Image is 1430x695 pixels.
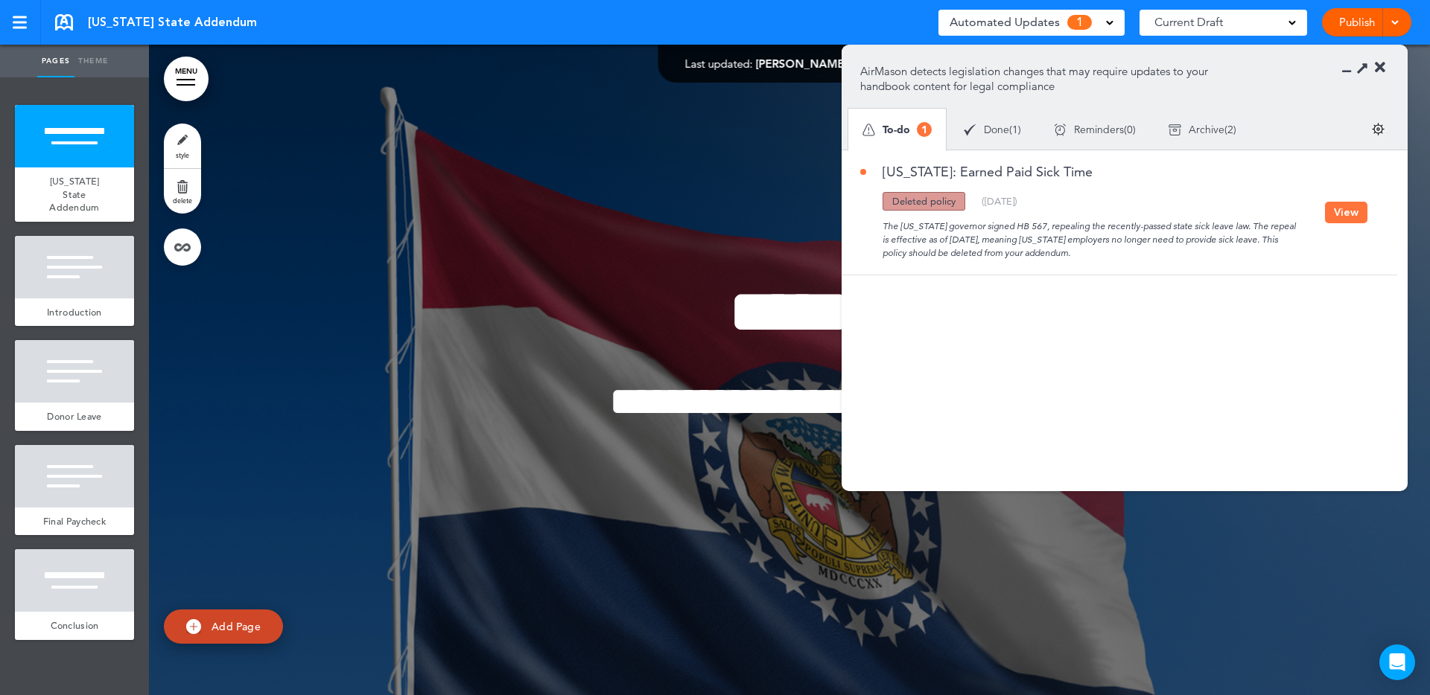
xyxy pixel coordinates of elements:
div: ( ) [947,110,1037,150]
span: Automated Updates [950,12,1060,33]
span: Archive [1189,124,1224,135]
span: Done [984,124,1009,135]
a: style [164,124,201,168]
span: To-do [883,124,910,135]
a: Donor Leave [15,403,134,431]
span: Final Paycheck [43,515,106,528]
span: 1 [1067,15,1092,30]
img: apu_icons_archive.svg [1169,124,1181,136]
img: apu_icons_todo.svg [862,124,875,136]
span: [PERSON_NAME] [756,57,848,71]
a: Pages [37,45,74,77]
img: apu_icons_done.svg [964,124,976,136]
span: [DATE] [985,195,1014,207]
a: [US_STATE]: Earned Paid Sick Time [860,165,1093,179]
span: 0 [1127,124,1133,135]
span: Add Page [212,620,261,633]
span: [US_STATE] State Addendum [88,14,257,31]
div: Deleted policy [883,192,965,211]
div: — [685,58,894,69]
a: Final Paycheck [15,507,134,536]
span: Current Draft [1154,12,1223,33]
a: Introduction [15,298,134,327]
div: ( ) [1152,110,1253,150]
div: The [US_STATE] governor signed HB 567, repealing the recently-passed state sick leave law. The re... [860,211,1325,260]
img: add.svg [186,619,201,634]
span: style [176,150,189,159]
span: Introduction [47,306,102,318]
span: 2 [1227,124,1233,135]
img: apu_icons_remind.svg [1054,124,1067,136]
button: View [1325,202,1367,223]
span: delete [173,196,192,205]
span: Last updated: [685,57,753,71]
span: Donor Leave [47,410,101,423]
a: Add Page [164,609,283,644]
a: MENU [164,57,209,101]
a: Conclusion [15,612,134,640]
img: settings.svg [1372,123,1385,135]
a: Theme [74,45,112,77]
span: 1 [917,122,932,137]
span: 1 [1012,124,1018,135]
span: [US_STATE] State Addendum [49,175,99,214]
a: Publish [1333,8,1380,36]
p: AirMason detects legislation changes that may require updates to your handbook content for legal ... [860,64,1230,94]
div: ( ) [1037,110,1152,150]
div: Open Intercom Messenger [1379,644,1415,680]
div: ( ) [982,196,1017,206]
span: Conclusion [51,619,99,632]
a: [US_STATE] State Addendum [15,167,134,222]
a: delete [164,169,201,214]
span: Reminders [1074,124,1124,135]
